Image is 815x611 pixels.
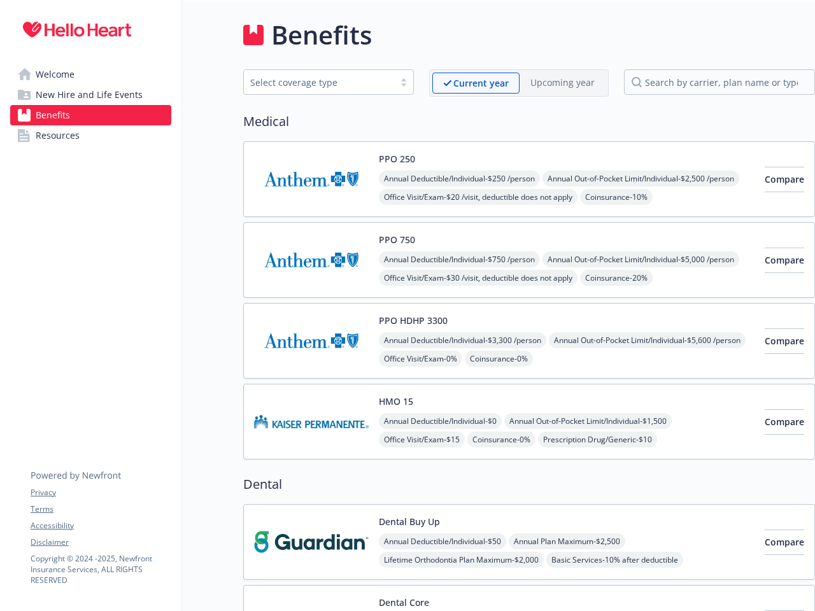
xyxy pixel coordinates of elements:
div: Select coverage type [250,76,388,89]
img: Guardian carrier logo [254,515,369,569]
span: Compare [765,536,804,548]
img: Kaiser Permanente Insurance Company carrier logo [254,395,369,449]
span: Coinsurance - 0% [465,351,533,367]
span: Compare [765,335,804,347]
span: Annual Deductible/Individual - $750 /person [379,251,540,267]
span: Benefits [36,105,70,125]
p: Current year [453,76,509,90]
span: Annual Out-of-Pocket Limit/Individual - $1,500 [504,413,672,429]
span: Prescription Drug/Generic - $10 [538,432,657,447]
span: Office Visit/Exam - $15 [379,432,465,447]
a: Disclaimer [31,537,171,548]
span: Office Visit/Exam - $20 /visit, deductible does not apply [379,189,578,205]
a: Terms [31,503,171,515]
span: Annual Out-of-Pocket Limit/Individual - $5,000 /person [542,251,739,267]
h2: Dental [243,475,815,494]
span: Compare [765,173,804,185]
button: Compare [765,328,804,354]
button: PPO HDHP 3300 [379,314,448,327]
span: Lifetime Orthodontia Plan Maximum - $2,000 [379,552,544,568]
button: HMO 15 [379,395,413,408]
input: search by carrier, plan name or type [624,69,815,95]
span: Annual Out-of-Pocket Limit/Individual - $2,500 /person [542,171,739,186]
button: Compare [765,409,804,435]
img: Anthem Blue Cross carrier logo [254,152,369,206]
button: PPO 250 [379,152,415,165]
a: Benefits [10,105,171,125]
span: Annual Deductible/Individual - $3,300 /person [379,332,546,348]
a: Welcome [10,64,171,85]
span: Coinsurance - 10% [580,189,653,205]
span: New Hire and Life Events [36,85,143,105]
button: Dental Core [379,596,429,609]
a: New Hire and Life Events [10,85,171,105]
span: Basic Services - 10% after deductible [546,552,683,568]
button: Compare [765,167,804,192]
span: Compare [765,416,804,428]
a: Privacy [31,487,171,498]
img: Anthem Blue Cross carrier logo [254,233,369,287]
button: Dental Buy Up [379,515,440,528]
span: Annual Out-of-Pocket Limit/Individual - $5,600 /person [549,332,746,348]
span: Office Visit/Exam - 0% [379,351,462,367]
h2: Medical [243,112,815,131]
h1: Benefits [271,16,372,54]
span: Compare [765,254,804,266]
button: Compare [765,530,804,555]
img: Anthem Blue Cross carrier logo [254,314,369,368]
p: Copyright © 2024 - 2025 , Newfront Insurance Services, ALL RIGHTS RESERVED [31,553,171,586]
button: PPO 750 [379,233,415,246]
a: Accessibility [31,520,171,531]
p: Upcoming year [530,76,595,89]
button: Compare [765,248,804,273]
span: Office Visit/Exam - $30 /visit, deductible does not apply [379,270,578,286]
span: Upcoming year [520,73,606,94]
a: Resources [10,125,171,146]
span: Coinsurance - 20% [580,270,653,286]
span: Annual Deductible/Individual - $0 [379,413,502,429]
span: Annual Plan Maximum - $2,500 [509,533,625,549]
span: Welcome [36,64,74,85]
span: Annual Deductible/Individual - $250 /person [379,171,540,186]
span: Coinsurance - 0% [467,432,535,447]
span: Annual Deductible/Individual - $50 [379,533,506,549]
span: Resources [36,125,80,146]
